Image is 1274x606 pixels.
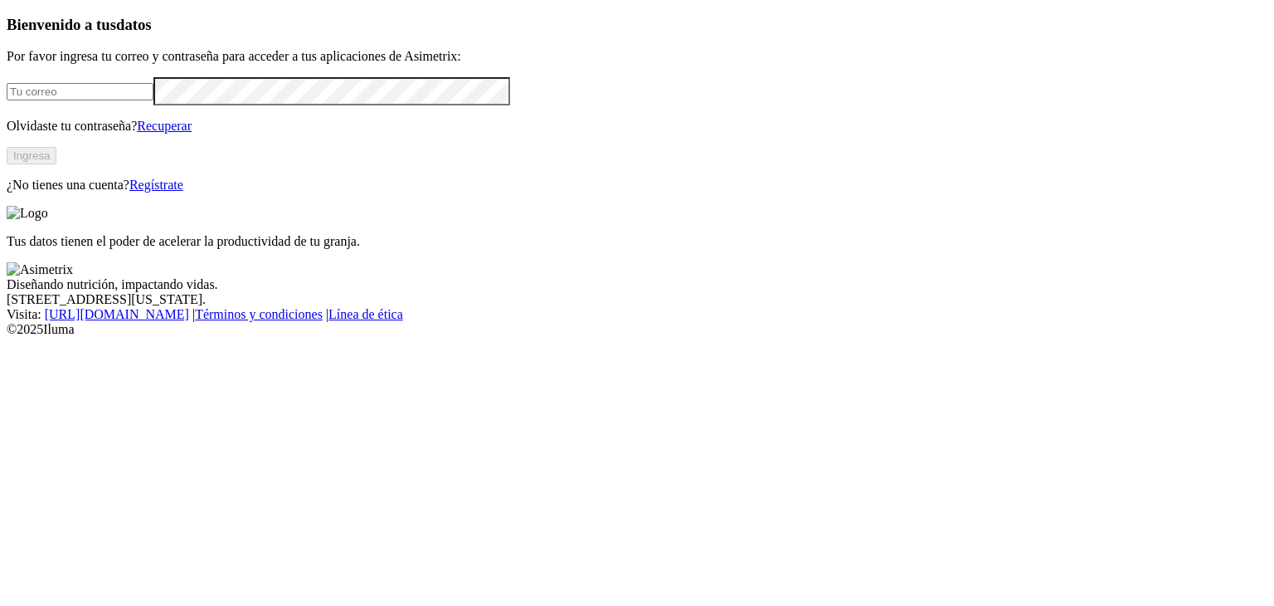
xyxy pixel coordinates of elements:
[7,292,1267,307] div: [STREET_ADDRESS][US_STATE].
[7,322,1267,337] div: © 2025 Iluma
[7,119,1267,134] p: Olvidaste tu contraseña?
[7,49,1267,64] p: Por favor ingresa tu correo y contraseña para acceder a tus aplicaciones de Asimetrix:
[328,307,403,321] a: Línea de ética
[137,119,192,133] a: Recuperar
[116,16,152,33] span: datos
[7,234,1267,249] p: Tus datos tienen el poder de acelerar la productividad de tu granja.
[7,307,1267,322] div: Visita : | |
[7,83,153,100] input: Tu correo
[7,277,1267,292] div: Diseñando nutrición, impactando vidas.
[7,178,1267,193] p: ¿No tienes una cuenta?
[7,206,48,221] img: Logo
[195,307,323,321] a: Términos y condiciones
[7,147,56,164] button: Ingresa
[45,307,189,321] a: [URL][DOMAIN_NAME]
[7,262,73,277] img: Asimetrix
[129,178,183,192] a: Regístrate
[7,16,1267,34] h3: Bienvenido a tus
